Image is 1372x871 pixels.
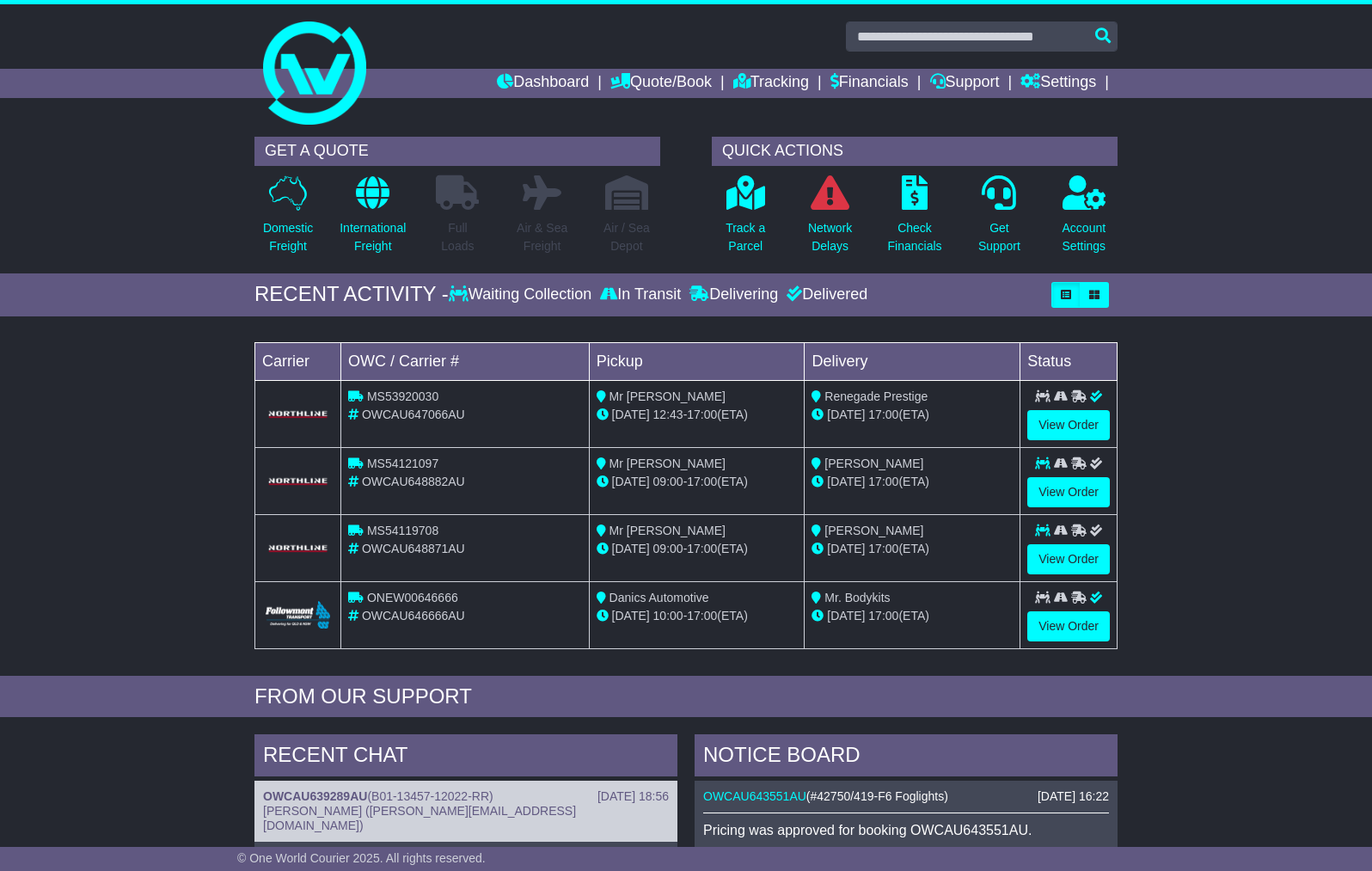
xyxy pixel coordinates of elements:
div: QUICK ACTIONS [712,137,1118,166]
span: [PERSON_NAME] [824,457,923,470]
a: Track aParcel [725,175,766,265]
div: - (ETA) [597,406,798,424]
div: [DATE] 18:56 [597,789,669,804]
span: MS54119708 [367,524,438,537]
div: In Transit [596,285,685,304]
div: - (ETA) [597,540,798,558]
span: ONEW00646666 [367,591,458,604]
span: [DATE] [827,542,865,555]
span: [DATE] [612,475,650,488]
span: 09:00 [653,475,683,488]
span: 17:00 [868,609,898,623]
div: - (ETA) [597,607,798,625]
a: NetworkDelays [807,175,853,265]
span: OWCAU647066AU [362,408,465,421]
p: Domestic Freight [263,219,313,255]
p: Network Delays [808,219,852,255]
a: AccountSettings [1062,175,1107,265]
span: 17:00 [868,542,898,555]
span: Mr [PERSON_NAME] [609,389,726,403]
span: 17:00 [868,475,898,488]
a: OWCAU643551AU [703,789,806,803]
img: GetCarrierServiceLogo [266,409,330,420]
div: Delivered [782,285,867,304]
a: Quote/Book [610,69,712,98]
span: MS54121097 [367,457,438,470]
div: ( ) [263,789,669,804]
span: [DATE] [612,542,650,555]
span: #42750/419-F6 Foglights [811,789,945,803]
div: Waiting Collection [449,285,596,304]
td: Pickup [589,342,805,380]
td: Status [1020,342,1118,380]
span: 17:00 [687,609,717,623]
span: 17:00 [687,408,717,421]
img: GetCarrierServiceLogo [266,476,330,487]
span: 09:00 [653,542,683,555]
span: Renegade Prestige [824,389,928,403]
div: GET A QUOTE [254,137,660,166]
p: Air / Sea Depot [603,219,650,255]
a: View Order [1027,544,1110,574]
a: DomesticFreight [262,175,314,265]
p: Check Financials [888,219,942,255]
span: 17:00 [868,408,898,421]
span: [PERSON_NAME] [824,524,923,537]
a: GetSupport [977,175,1021,265]
a: OWCAU639289AU [263,789,367,803]
div: ( ) [703,789,1109,804]
a: View Order [1027,611,1110,641]
span: MS53920030 [367,389,438,403]
span: [PERSON_NAME] ([PERSON_NAME][EMAIL_ADDRESS][DOMAIN_NAME]) [263,804,576,832]
div: RECENT ACTIVITY - [254,282,449,307]
p: Account Settings [1063,219,1106,255]
span: 17:00 [687,475,717,488]
img: Followmont_Transport.png [266,601,330,629]
div: (ETA) [812,473,1013,491]
a: Dashboard [497,69,589,98]
img: GetCarrierServiceLogo [266,543,330,554]
span: 17:00 [687,542,717,555]
td: Delivery [805,342,1020,380]
p: Pricing was approved for booking OWCAU643551AU. [703,822,1109,838]
span: B01-13457-12022-RR [371,789,489,803]
span: Mr [PERSON_NAME] [609,457,726,470]
span: [DATE] [827,609,865,623]
span: Mr [PERSON_NAME] [609,524,726,537]
a: View Order [1027,477,1110,507]
span: [DATE] [827,408,865,421]
span: [DATE] [612,408,650,421]
span: OWCAU648871AU [362,542,465,555]
p: Get Support [978,219,1020,255]
p: Air & Sea Freight [517,219,567,255]
a: CheckFinancials [887,175,943,265]
div: NOTICE BOARD [695,734,1118,781]
td: Carrier [255,342,341,380]
div: (ETA) [812,540,1013,558]
div: - (ETA) [597,473,798,491]
p: International Freight [340,219,406,255]
span: [DATE] [827,475,865,488]
div: RECENT CHAT [254,734,677,781]
div: Delivering [685,285,782,304]
div: FROM OUR SUPPORT [254,684,1118,709]
div: (ETA) [812,607,1013,625]
a: Support [930,69,1000,98]
span: [DATE] [612,609,650,623]
span: OWCAU648882AU [362,475,465,488]
a: InternationalFreight [339,175,407,265]
div: [DATE] 16:22 [1038,789,1109,804]
div: (ETA) [812,406,1013,424]
p: Full Loads [436,219,479,255]
span: © One World Courier 2025. All rights reserved. [237,851,486,865]
span: Danics Automotive [609,591,709,604]
span: 12:43 [653,408,683,421]
a: Settings [1020,69,1096,98]
a: Financials [830,69,909,98]
span: 10:00 [653,609,683,623]
p: Track a Parcel [726,219,765,255]
span: OWCAU646666AU [362,609,465,623]
a: Tracking [733,69,809,98]
td: OWC / Carrier # [341,342,590,380]
span: Mr. Bodykits [824,591,890,604]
